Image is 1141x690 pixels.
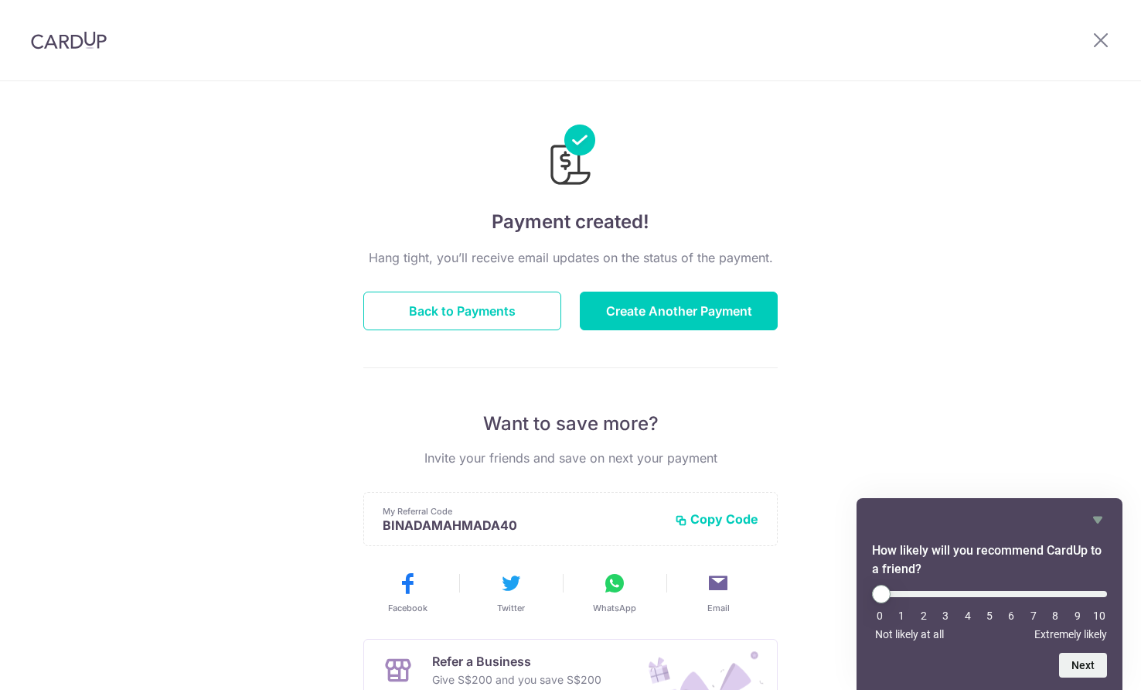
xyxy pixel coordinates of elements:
span: Facebook [388,602,427,614]
p: My Referral Code [383,505,662,517]
button: WhatsApp [569,571,660,614]
p: Want to save more? [363,412,778,436]
h2: How likely will you recommend CardUp to a friend? Select an option from 0 to 10, with 0 being Not... [872,541,1107,579]
img: Payments [546,125,595,190]
span: Twitter [497,602,525,614]
span: Email [707,602,730,614]
span: Extremely likely [1034,628,1107,640]
li: 7 [1026,610,1041,622]
button: Back to Payments [363,292,561,330]
img: CardUp [31,31,107,50]
div: How likely will you recommend CardUp to a friend? Select an option from 0 to 10, with 0 being Not... [872,511,1107,678]
li: 8 [1047,610,1063,622]
li: 0 [872,610,887,622]
li: 1 [894,610,909,622]
button: Facebook [362,571,453,614]
span: Not likely at all [875,628,944,640]
li: 4 [960,610,976,622]
span: WhatsApp [593,602,636,614]
li: 2 [916,610,932,622]
button: Create Another Payment [580,292,778,330]
button: Hide survey [1088,511,1107,529]
li: 10 [1092,610,1107,622]
p: Hang tight, you’ll receive email updates on the status of the payment. [363,248,778,267]
li: 5 [982,610,997,622]
li: 3 [938,610,953,622]
button: Email [673,571,764,614]
p: Invite your friends and save on next your payment [363,449,778,467]
p: BINADAMAHMADA40 [383,517,662,533]
button: Twitter [465,571,557,614]
p: Refer a Business [432,652,601,671]
button: Next question [1059,653,1107,678]
li: 6 [1003,610,1019,622]
button: Copy Code [675,511,758,527]
h4: Payment created! [363,208,778,236]
p: Give S$200 and you save S$200 [432,671,601,689]
div: How likely will you recommend CardUp to a friend? Select an option from 0 to 10, with 0 being Not... [872,585,1107,640]
li: 9 [1070,610,1085,622]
